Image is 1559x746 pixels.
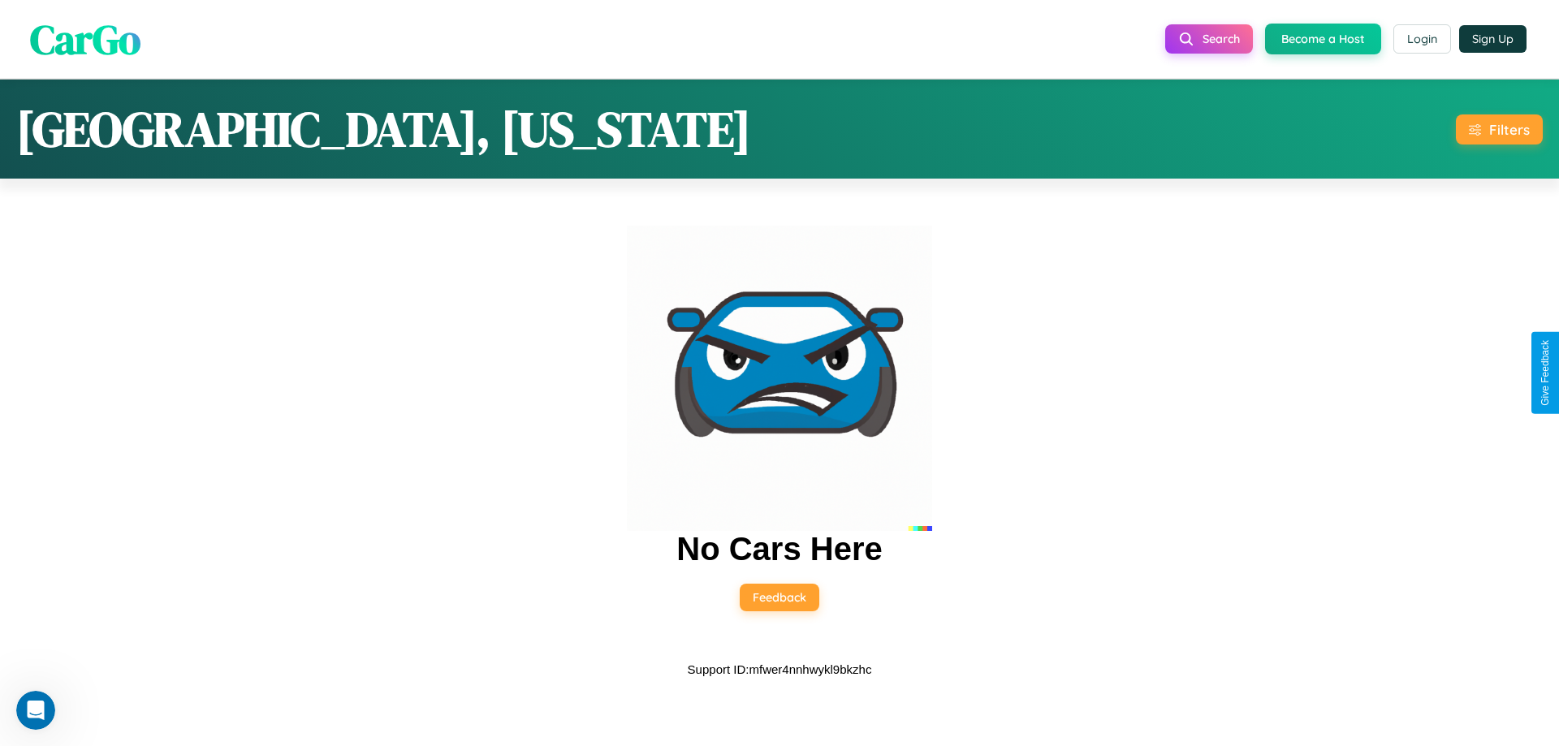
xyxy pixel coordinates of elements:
button: Feedback [740,584,819,611]
p: Support ID: mfwer4nnhwykl9bkzhc [688,658,872,680]
h2: No Cars Here [676,531,882,567]
img: car [627,226,932,531]
h1: [GEOGRAPHIC_DATA], [US_STATE] [16,96,751,162]
button: Search [1165,24,1253,54]
button: Sign Up [1459,25,1527,53]
div: Give Feedback [1540,340,1551,406]
div: Filters [1489,121,1530,138]
span: CarGo [30,11,140,67]
iframe: Intercom live chat [16,691,55,730]
span: Search [1203,32,1240,46]
button: Filters [1456,114,1543,144]
button: Login [1393,24,1451,54]
button: Become a Host [1265,24,1381,54]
